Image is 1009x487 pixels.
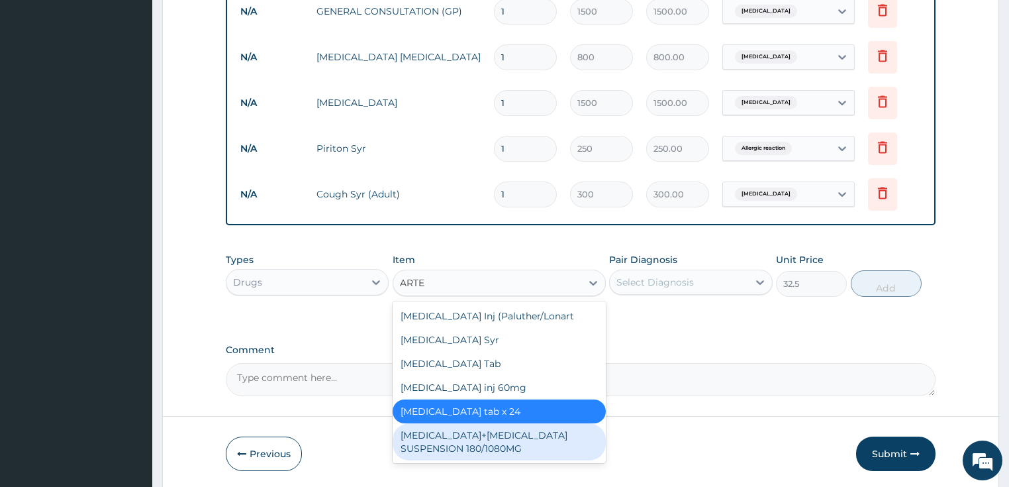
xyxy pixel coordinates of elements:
[234,91,310,115] td: N/A
[310,135,488,162] td: Piriton Syr
[234,45,310,70] td: N/A
[234,182,310,207] td: N/A
[226,254,254,266] label: Types
[851,270,922,297] button: Add
[69,74,222,91] div: Chat with us now
[393,328,606,352] div: [MEDICAL_DATA] Syr
[735,5,797,18] span: [MEDICAL_DATA]
[856,437,936,471] button: Submit
[77,154,183,288] span: We're online!
[393,423,606,460] div: [MEDICAL_DATA]+[MEDICAL_DATA] SUSPENSION 180/1080MG
[616,276,694,289] div: Select Diagnosis
[393,253,415,266] label: Item
[735,188,797,201] span: [MEDICAL_DATA]
[735,50,797,64] span: [MEDICAL_DATA]
[7,337,252,383] textarea: Type your message and hit 'Enter'
[24,66,54,99] img: d_794563401_company_1708531726252_794563401
[393,352,606,376] div: [MEDICAL_DATA] Tab
[226,437,302,471] button: Previous
[393,400,606,423] div: [MEDICAL_DATA] tab x 24
[310,89,488,116] td: [MEDICAL_DATA]
[393,376,606,400] div: [MEDICAL_DATA] inj 60mg
[393,304,606,328] div: [MEDICAL_DATA] Inj (Paluther/Lonart
[735,142,792,155] span: Allergic reaction
[234,136,310,161] td: N/A
[609,253,677,266] label: Pair Diagnosis
[217,7,249,38] div: Minimize live chat window
[735,96,797,109] span: [MEDICAL_DATA]
[226,345,936,356] label: Comment
[310,44,488,70] td: [MEDICAL_DATA] [MEDICAL_DATA]
[776,253,824,266] label: Unit Price
[310,181,488,207] td: Cough Syr (Adult)
[233,276,262,289] div: Drugs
